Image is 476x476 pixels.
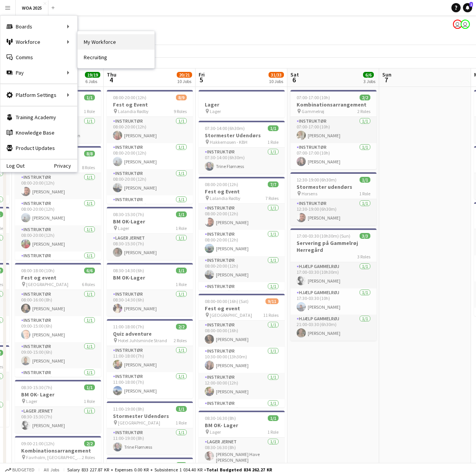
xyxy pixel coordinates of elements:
[15,447,101,454] h3: Kombinationsarrangement
[0,140,77,156] a: Product Updates
[107,71,116,78] span: Thu
[199,121,285,174] app-job-card: 07:30-14:00 (6h30m)1/1Stormester Udendørs Hakkemosen - KBH1 RoleInstruktør1/107:30-14:00 (6h30m)T...
[107,117,193,143] app-card-role: Instruktør1/108:00-20:00 (12h)[PERSON_NAME]
[290,90,376,169] app-job-card: 07:00-17:00 (10h)2/2Kombinationsarrangement Gammelrøj2 RolesInstruktør1/107:00-17:00 (10h)[PERSON...
[290,315,376,341] app-card-role: Hjælp Gammelrøj1/121:00-03:30 (6h30m)[PERSON_NAME]
[107,263,193,316] div: 08:30-14:30 (6h)1/1BM OK-Lager1 RoleInstruktør1/108:30-14:30 (6h)[PERSON_NAME]
[176,281,187,287] span: 1 Role
[107,413,193,419] h3: Stormester Udendørs
[0,19,77,34] div: Boards
[297,95,330,100] span: 07:00-17:00 (10h)
[469,2,473,7] span: 1
[177,72,192,78] span: 20/21
[26,454,82,460] span: Favrholm, [GEOGRAPHIC_DATA]
[302,191,317,196] span: Horsens
[15,391,101,398] h3: BM OK- Lager
[199,188,285,195] h3: Fest og Event
[199,305,285,312] h3: Fest og event
[15,342,101,368] app-card-role: Instruktør1/109:00-15:00 (6h)[PERSON_NAME]
[106,75,116,84] span: 4
[0,50,77,65] a: Comms
[360,177,370,183] span: 1/1
[54,163,77,169] a: Privacy
[290,117,376,143] app-card-role: Instruktør1/107:00-17:00 (10h)[PERSON_NAME]
[268,415,279,421] span: 1/1
[21,268,55,273] span: 08:00-18:00 (10h)
[199,422,285,429] h3: BM OK- Lager
[12,467,35,473] span: Budgeted
[113,95,146,100] span: 08:00-20:00 (12h)
[210,312,252,318] span: [GEOGRAPHIC_DATA]
[84,95,95,100] span: 1/1
[174,338,187,343] span: 2 Roles
[176,268,187,273] span: 1/1
[107,218,193,225] h3: BM OK-Lager
[199,90,285,118] app-job-card: Lager Lager
[107,319,193,398] div: 11:00-18:00 (7h)2/2Quiz adventure Hotel Juhlsminde Strand2 RolesInstruktør1/111:00-18:00 (7h)[PER...
[107,90,193,204] app-job-card: 08:00-20:00 (12h)8/9Fest og Event Lalandia Rødby9 RolesInstruktør1/108:00-20:00 (12h)[PERSON_NAME...
[263,312,279,318] span: 11 Roles
[269,78,284,84] div: 10 Jobs
[0,110,77,125] a: Training Academy
[199,148,285,174] app-card-role: Instruktør1/107:30-14:00 (6h30m)Trine Flørnæss
[107,372,193,398] app-card-role: Instruktør1/111:00-18:00 (7h)[PERSON_NAME]
[381,75,391,84] span: 7
[210,195,240,201] span: Lalandia Rødby
[290,288,376,315] app-card-role: Hjælp Gammelrøj1/117:30-03:30 (10h)[PERSON_NAME]
[176,225,187,231] span: 1 Role
[290,143,376,169] app-card-role: Instruktør1/107:00-17:00 (10h)[PERSON_NAME]
[205,415,236,421] span: 08:30-16:30 (8h)
[15,290,101,316] app-card-role: Instruktør1/108:00-16:00 (8h)[PERSON_NAME]
[290,101,376,108] h3: Kombinationsarrangement
[267,429,279,435] span: 1 Role
[199,177,285,291] app-job-card: 08:00-20:00 (12h)7/7Fest og Event Lalandia Rødby7 RolesInstruktør1/108:00-20:00 (12h)[PERSON_NAME...
[268,125,279,131] span: 1/1
[290,199,376,225] app-card-role: Instruktør1/112:30-19:00 (6h30m)[PERSON_NAME]
[15,225,101,251] app-card-role: Instruktør1/108:00-20:00 (12h)[PERSON_NAME]
[15,263,101,377] app-job-card: 08:00-18:00 (10h)6/6Fest og event [GEOGRAPHIC_DATA]6 RolesInstruktør1/108:00-16:00 (8h)[PERSON_NA...
[199,101,285,108] h3: Lager
[268,181,279,187] span: 7/7
[269,72,284,78] span: 31/33
[15,274,101,281] h3: Fest og event
[107,207,193,260] app-job-card: 08:30-15:30 (7h)1/1BM OK-Lager Lager1 RoleLager Jernet1/108:30-15:30 (7h)[PERSON_NAME]
[290,228,376,341] div: 17:00-03:30 (10h30m) (Sun)3/3Servering på Gammelrøj Herregård3 RolesHjælp Gammelrøj1/117:00-03:30...
[118,338,167,343] span: Hotel Juhlsminde Strand
[107,330,193,337] h3: Quiz adventure
[360,233,370,239] span: 3/3
[15,173,101,199] app-card-role: Instruktør1/108:00-20:00 (12h)[PERSON_NAME]
[118,225,129,231] span: Lager
[82,281,95,287] span: 6 Roles
[107,401,193,454] app-job-card: 11:00-19:00 (8h)1/1Stormester Udendørs [GEOGRAPHIC_DATA]1 RoleInstruktør1/111:00-19:00 (8h)Trine ...
[210,139,247,145] span: Hakkemosen - KBH
[290,262,376,288] app-card-role: Hjælp Gammelrøj1/117:00-03:30 (10h30m)[PERSON_NAME]
[176,420,187,426] span: 1 Role
[4,466,36,474] button: Budgeted
[15,251,101,278] app-card-role: Instruktør1/108:00-20:00 (12h)
[0,125,77,140] a: Knowledge Base
[107,346,193,372] app-card-role: Instruktør1/111:00-18:00 (7h)[PERSON_NAME]
[302,108,324,114] span: Gammelrøj
[85,78,100,84] div: 6 Jobs
[199,411,285,466] app-job-card: 08:30-16:30 (8h)1/1BM OK- Lager Lager1 RoleLager Jernet1/108:30-16:30 (8h)[PERSON_NAME] Have [PER...
[21,384,52,390] span: 08:30-15:30 (7h)
[297,177,337,183] span: 12:30-19:00 (6h30m)
[199,438,285,466] app-card-role: Lager Jernet1/108:30-16:30 (8h)[PERSON_NAME] Have [PERSON_NAME]
[118,420,160,426] span: [GEOGRAPHIC_DATA]
[82,165,95,170] span: 8 Roles
[382,71,391,78] span: Sun
[176,462,187,468] span: 1/1
[15,380,101,433] app-job-card: 08:30-15:30 (7h)1/1BM OK- Lager Lager1 RoleLager Jernet1/108:30-15:30 (7h)[PERSON_NAME]
[199,294,285,408] div: 08:00-00:00 (16h) (Sat)9/11Fest og event [GEOGRAPHIC_DATA]11 RolesInstruktør1/108:00-00:00 (16h)[...
[0,34,77,50] div: Workforce
[84,268,95,273] span: 6/6
[113,268,144,273] span: 08:30-14:30 (6h)
[84,441,95,446] span: 2/2
[463,3,472,12] a: 1
[107,290,193,316] app-card-role: Instruktør1/108:30-14:30 (6h)[PERSON_NAME]
[199,204,285,230] app-card-role: Instruktør1/108:00-20:00 (12h)[PERSON_NAME]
